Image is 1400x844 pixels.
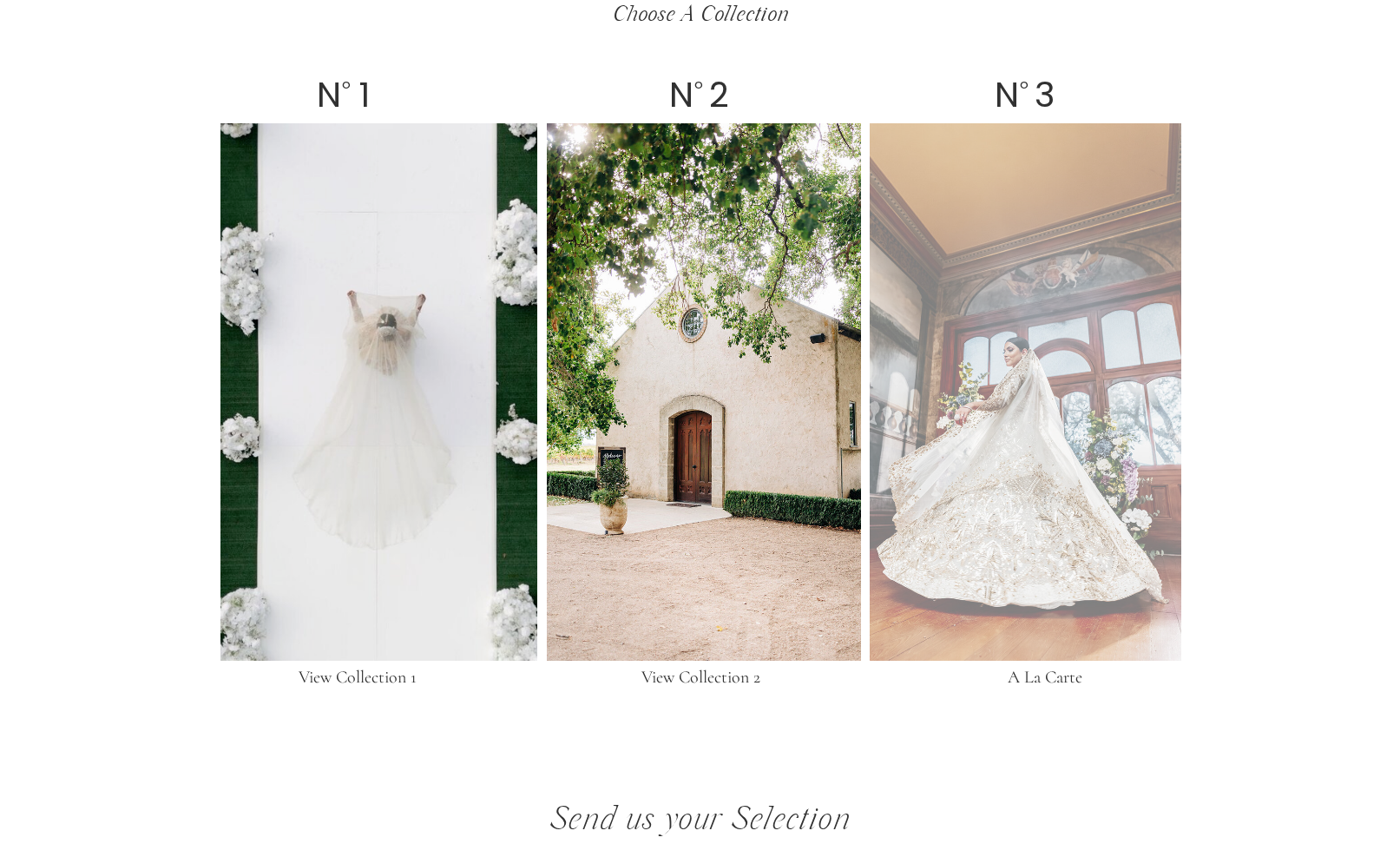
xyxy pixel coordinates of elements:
h2: N [989,77,1026,116]
p: o [1020,77,1035,99]
h1: Send us your Selection [514,803,887,837]
a: View Collection 2 [603,669,799,695]
p: o [694,77,710,99]
h2: N [311,77,348,116]
h2: 2 [700,77,738,116]
h2: N [663,77,700,116]
h2: 3 [1026,77,1063,116]
h3: A La Carte [967,669,1123,695]
p: o [342,77,358,99]
p: choose a collection [469,4,933,26]
h3: View Collection 1 [253,669,463,695]
h2: 1 [345,77,383,116]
